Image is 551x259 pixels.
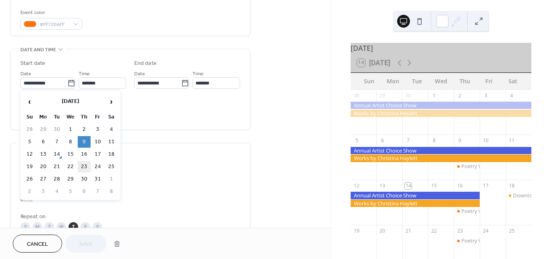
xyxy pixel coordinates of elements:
[379,137,386,144] div: 6
[405,92,412,99] div: 30
[105,111,118,123] th: Sa
[13,235,62,253] a: Cancel
[27,240,48,249] span: Cancel
[23,124,36,135] td: 28
[357,73,381,89] div: Sun
[64,186,77,197] td: 5
[78,149,91,160] td: 16
[351,110,531,117] div: Works by Christina Haylett
[69,222,78,232] div: T
[50,161,63,173] td: 21
[381,73,405,89] div: Mon
[37,186,50,197] td: 3
[20,222,30,232] div: S
[78,186,91,197] td: 6
[456,92,463,99] div: 2
[37,124,50,135] td: 29
[431,227,438,234] div: 22
[379,227,386,234] div: 20
[23,111,36,123] th: Su
[37,93,104,110] th: [DATE]
[353,227,360,234] div: 19
[50,149,63,160] td: 14
[78,161,91,173] td: 23
[506,192,531,199] div: Downtown Mount Clemens Halloween Spooktacular
[105,94,117,110] span: ›
[37,173,50,185] td: 27
[379,183,386,189] div: 13
[20,8,81,17] div: Event color
[64,136,77,148] td: 8
[93,222,102,232] div: S
[379,92,386,99] div: 29
[456,227,463,234] div: 23
[431,183,438,189] div: 15
[429,73,453,89] div: Wed
[23,186,36,197] td: 2
[134,70,145,78] span: Date
[508,92,515,99] div: 4
[78,173,91,185] td: 30
[50,173,63,185] td: 28
[50,136,63,148] td: 7
[91,173,104,185] td: 31
[431,137,438,144] div: 8
[23,161,36,173] td: 19
[477,73,501,89] div: Fri
[351,192,480,199] div: Annual Artist Choice Show
[91,124,104,135] td: 3
[37,149,50,160] td: 13
[37,161,50,173] td: 20
[20,59,45,68] div: Start date
[501,73,525,89] div: Sat
[405,183,412,189] div: 14
[454,207,480,215] div: Poetry Workshops and Poetry Open Mic & Slam
[50,111,63,123] th: Tu
[23,136,36,148] td: 5
[91,161,104,173] td: 24
[405,137,412,144] div: 7
[456,137,463,144] div: 9
[105,161,118,173] td: 25
[20,46,56,54] span: Date and time
[91,149,104,160] td: 17
[351,147,531,154] div: Annual Artist Choice Show
[105,186,118,197] td: 8
[351,43,531,53] div: [DATE]
[64,161,77,173] td: 22
[453,73,477,89] div: Thu
[44,222,54,232] div: T
[20,70,31,78] span: Date
[351,200,480,207] div: Works by Christina Haylett
[32,222,42,232] div: M
[37,111,50,123] th: Mo
[405,73,429,89] div: Tue
[91,186,104,197] td: 7
[24,94,36,110] span: ‹
[353,92,360,99] div: 28
[456,183,463,189] div: 16
[64,124,77,135] td: 1
[508,227,515,234] div: 25
[351,102,531,109] div: Annual Artist Choice Show
[482,227,489,234] div: 24
[91,136,104,148] td: 10
[20,213,238,221] div: Repeat on
[23,173,36,185] td: 26
[405,227,412,234] div: 21
[78,124,91,135] td: 2
[79,70,90,78] span: Time
[50,186,63,197] td: 4
[105,136,118,148] td: 11
[105,173,118,185] td: 1
[508,183,515,189] div: 18
[78,111,91,123] th: Th
[134,59,157,68] div: End date
[64,173,77,185] td: 29
[40,20,69,29] span: #FF720AFF
[482,137,489,144] div: 10
[431,92,438,99] div: 1
[105,124,118,135] td: 4
[105,149,118,160] td: 18
[23,149,36,160] td: 12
